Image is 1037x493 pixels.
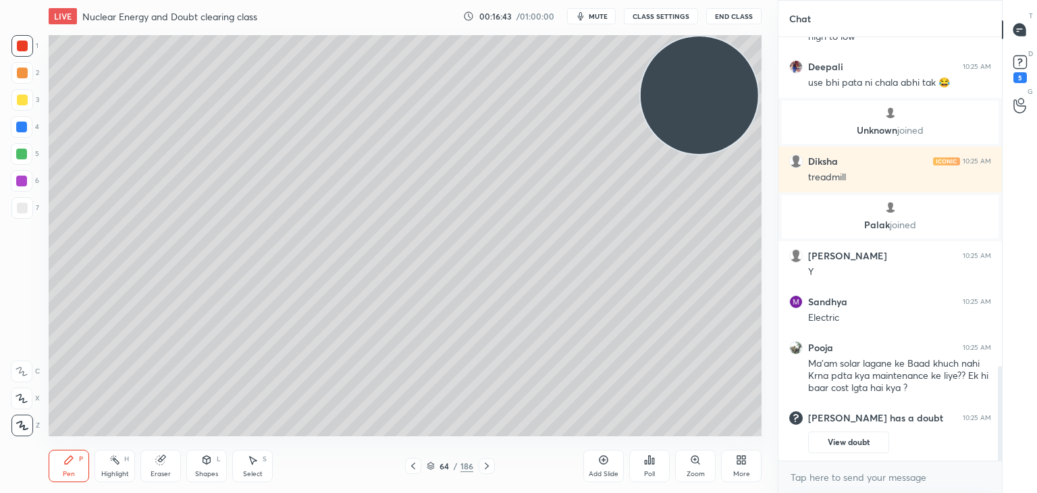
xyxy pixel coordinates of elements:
div: 3 [11,89,39,111]
div: Highlight [101,471,129,477]
span: joined [897,124,924,136]
div: 10:25 AM [963,157,991,165]
img: 060d151fce3c4c7e91c8c9e9e36a6e4e.jpg [789,60,803,74]
div: Select [243,471,263,477]
img: default.png [884,106,897,120]
div: Zoom [687,471,705,477]
div: More [733,471,750,477]
img: default.png [884,201,897,214]
div: Add Slide [589,471,618,477]
div: Z [11,415,40,436]
div: C [11,361,40,382]
div: treadmill [808,171,991,184]
h6: [PERSON_NAME] [808,250,887,262]
h6: Diksha [808,155,838,167]
div: 1 [11,35,38,57]
div: Electric [808,311,991,325]
div: P [79,456,83,463]
img: iconic-light.a09c19a4.png [933,157,960,165]
div: Poll [644,471,655,477]
div: 4 [11,116,39,138]
div: 5 [1013,72,1027,83]
div: S [263,456,267,463]
div: Y [808,265,991,279]
div: 10:25 AM [963,298,991,306]
p: D [1028,49,1033,59]
button: CLASS SETTINGS [624,8,698,24]
h6: Deepali [808,61,843,73]
div: X [11,388,40,409]
div: Ma'am solar lagane ke Baad khuch nahi Krna pdta kya maintenance ke liye?? Ek hi baar cost lgta ha... [808,357,991,395]
div: Eraser [151,471,171,477]
div: 10:25 AM [963,344,991,352]
div: 64 [437,462,451,470]
div: LIVE [49,8,77,24]
img: 2366fecd23a94ae1b556d85080cf2dec.jpg [789,295,803,309]
p: Palak [790,219,990,230]
div: 5 [11,143,39,165]
span: joined [890,218,916,231]
div: use bhi pata ni chala abhi tak 😂 [808,76,991,90]
div: high to low [808,30,991,44]
img: default.png [789,155,803,168]
div: L [217,456,221,463]
div: / [454,462,458,470]
span: mute [589,11,608,21]
div: 6 [11,170,39,192]
div: 2 [11,62,39,84]
div: H [124,456,129,463]
p: G [1028,86,1033,97]
div: 186 [460,460,473,472]
div: 10:25 AM [963,63,991,71]
button: View doubt [808,432,889,453]
p: Unknown [790,125,990,136]
div: Pen [63,471,75,477]
button: End Class [706,8,762,24]
img: 3 [789,341,803,355]
div: 10:25 AM [963,414,991,422]
div: grid [778,37,1002,461]
button: mute [567,8,616,24]
div: Shapes [195,471,218,477]
img: default.png [789,249,803,263]
p: T [1029,11,1033,21]
h6: [PERSON_NAME] has a doubt [808,412,943,424]
h6: Pooja [808,342,833,354]
p: Chat [778,1,822,36]
div: 10:25 AM [963,252,991,260]
div: 7 [11,197,39,219]
h6: Sandhya [808,296,847,308]
h4: Nuclear Energy and Doubt clearing class [82,10,257,23]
